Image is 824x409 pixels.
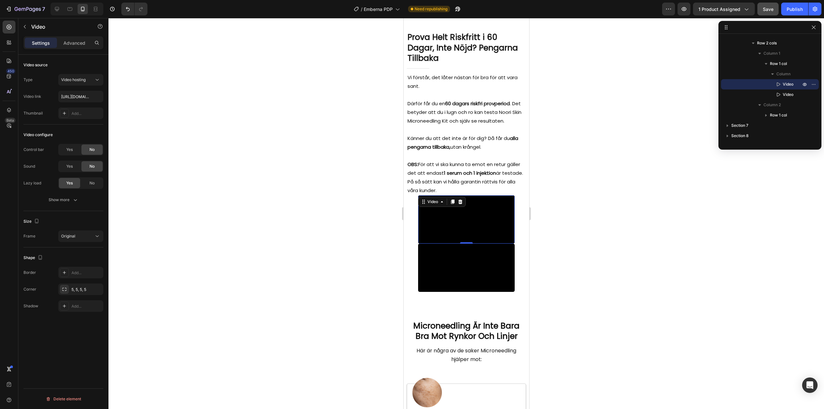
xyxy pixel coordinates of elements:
[23,217,41,226] div: Size
[763,50,780,57] span: Column 1
[71,287,102,293] div: 5, 5, 5, 5
[787,6,803,13] div: Publish
[23,132,53,138] div: Video configure
[66,163,73,169] span: Yes
[361,6,362,13] span: /
[66,180,73,186] span: Yes
[49,197,79,203] div: Show more
[364,6,393,13] span: Emberna PDP
[23,94,41,99] div: Video link
[58,91,103,102] input: Insert video url here
[46,395,81,403] div: Delete element
[757,3,779,15] button: Save
[23,77,33,83] div: Type
[61,77,86,82] span: Video hosting
[71,111,102,116] div: Add...
[31,23,86,31] p: Video
[23,110,43,116] div: Thumbnail
[763,102,781,108] span: Column 2
[89,180,95,186] span: No
[23,194,103,206] button: Show more
[23,62,48,68] div: Video source
[3,3,48,15] button: 7
[783,81,793,88] span: Video
[763,6,773,12] span: Save
[63,40,85,46] p: Advanced
[776,71,791,77] span: Column
[415,6,447,12] span: Need republishing
[71,303,102,309] div: Add...
[757,40,777,46] span: Row 2 cols
[802,377,818,393] div: Open Intercom Messenger
[61,234,75,238] span: Original
[731,133,749,139] span: Section 8
[42,5,45,13] p: 7
[698,6,740,13] span: 1 product assigned
[404,18,529,409] iframe: Design area
[23,303,38,309] div: Shadow
[58,230,103,242] button: Original
[23,180,41,186] div: Lazy load
[23,147,44,153] div: Control bar
[770,112,787,118] span: Row 1 col
[770,60,787,67] span: Row 1 col
[32,40,50,46] p: Settings
[23,163,35,169] div: Sound
[58,74,103,86] button: Video hosting
[89,163,95,169] span: No
[66,147,73,153] span: Yes
[23,254,44,262] div: Shape
[781,3,808,15] button: Publish
[731,122,748,129] span: Section 7
[6,69,15,74] div: 450
[23,394,103,404] button: Delete element
[783,91,793,98] span: Video
[71,270,102,276] div: Add...
[7,358,40,391] img: gempages_581657468233319180-3500fbc0-6437-4600-a99f-6134407f62eb.png
[693,3,755,15] button: 1 product assigned
[89,147,95,153] span: No
[23,286,36,292] div: Corner
[23,233,35,239] div: Frame
[23,270,36,275] div: Border
[5,118,15,123] div: Beta
[121,3,147,15] div: Undo/Redo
